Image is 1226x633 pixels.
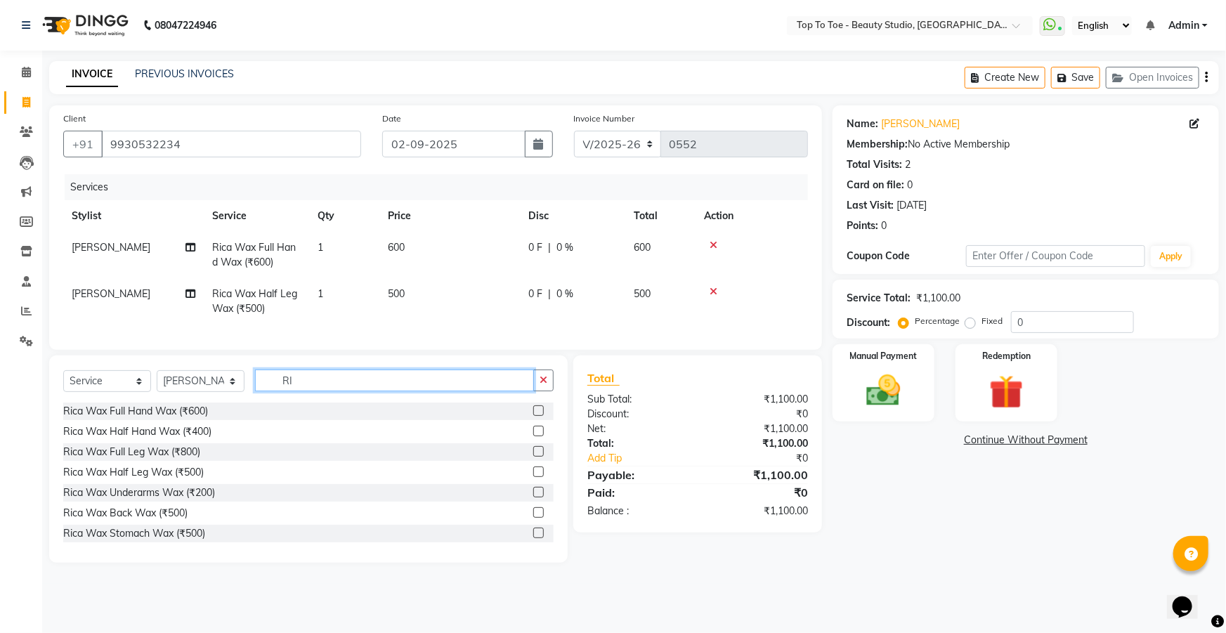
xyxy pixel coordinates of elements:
div: Total: [577,436,698,451]
span: Admin [1168,18,1199,33]
label: Redemption [982,350,1031,363]
label: Percentage [915,315,960,327]
label: Fixed [982,315,1003,327]
span: 0 F [528,240,542,255]
div: ₹0 [698,407,819,422]
th: Total [625,200,696,232]
input: Enter Offer / Coupon Code [966,245,1145,267]
div: ₹1,100.00 [698,392,819,407]
div: ₹1,100.00 [916,291,960,306]
th: Action [696,200,808,232]
div: Total Visits: [847,157,902,172]
div: ₹1,100.00 [698,466,819,483]
button: Open Invoices [1106,67,1199,89]
span: 0 % [556,287,573,301]
img: _cash.svg [856,371,911,410]
button: +91 [63,131,103,157]
a: PREVIOUS INVOICES [135,67,234,80]
a: [PERSON_NAME] [881,117,960,131]
span: 1 [318,241,323,254]
a: Add Tip [577,451,717,466]
span: 500 [388,287,405,300]
span: [PERSON_NAME] [72,241,150,254]
div: Coupon Code [847,249,966,263]
div: Discount: [577,407,698,422]
span: [PERSON_NAME] [72,287,150,300]
img: logo [36,6,132,45]
div: Last Visit: [847,198,894,213]
div: Discount: [847,315,890,330]
a: Continue Without Payment [835,433,1216,448]
span: 600 [388,241,405,254]
iframe: chat widget [1167,577,1212,619]
th: Disc [520,200,625,232]
div: 2 [905,157,911,172]
th: Stylist [63,200,204,232]
div: Name: [847,117,878,131]
th: Qty [309,200,379,232]
div: ₹0 [718,451,819,466]
div: Rica Wax Half Leg Wax (₹500) [63,465,204,480]
span: 600 [634,241,651,254]
span: 0 F [528,287,542,301]
label: Client [63,112,86,125]
div: Sub Total: [577,392,698,407]
div: [DATE] [896,198,927,213]
input: Search or Scan [255,370,534,391]
div: Rica Wax Half Hand Wax (₹400) [63,424,211,439]
div: Points: [847,218,878,233]
div: Balance : [577,504,698,518]
button: Apply [1151,246,1191,267]
div: ₹1,100.00 [698,436,819,451]
div: No Active Membership [847,137,1205,152]
span: Total [587,371,620,386]
span: Rica Wax Half Leg Wax (₹500) [212,287,297,315]
div: ₹1,100.00 [698,422,819,436]
a: INVOICE [66,62,118,87]
div: ₹1,100.00 [698,504,819,518]
input: Search by Name/Mobile/Email/Code [101,131,361,157]
b: 08047224946 [155,6,216,45]
div: ₹0 [698,484,819,501]
div: Payable: [577,466,698,483]
span: | [548,240,551,255]
label: Invoice Number [574,112,635,125]
div: Membership: [847,137,908,152]
div: Rica Wax Stomach Wax (₹500) [63,526,205,541]
div: Rica Wax Full Hand Wax (₹600) [63,404,208,419]
span: Rica Wax Full Hand Wax (₹600) [212,241,296,268]
div: Services [65,174,819,200]
span: 0 % [556,240,573,255]
th: Price [379,200,520,232]
div: 0 [881,218,887,233]
button: Save [1051,67,1100,89]
div: 0 [907,178,913,192]
div: Net: [577,422,698,436]
label: Manual Payment [849,350,917,363]
button: Create New [965,67,1045,89]
div: Paid: [577,484,698,501]
div: Service Total: [847,291,911,306]
img: _gift.svg [979,371,1034,413]
div: Card on file: [847,178,904,192]
div: Rica Wax Full Leg Wax (₹800) [63,445,200,459]
span: | [548,287,551,301]
span: 1 [318,287,323,300]
th: Service [204,200,309,232]
label: Date [382,112,401,125]
div: Rica Wax Back Wax (₹500) [63,506,188,521]
span: 500 [634,287,651,300]
div: Rica Wax Underarms Wax (₹200) [63,485,215,500]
